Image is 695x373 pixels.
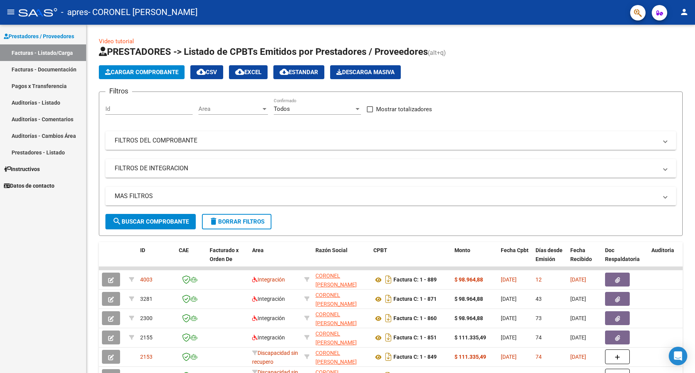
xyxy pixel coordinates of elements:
mat-panel-title: FILTROS DEL COMPROBANTE [115,136,658,145]
i: Descargar documento [383,351,393,363]
span: 74 [536,354,542,360]
datatable-header-cell: Monto [451,242,498,276]
button: CSV [190,65,223,79]
span: Estandar [280,69,318,76]
strong: Factura C: 1 - 849 [393,354,437,360]
span: Buscar Comprobante [112,218,189,225]
strong: Factura C: 1 - 851 [393,335,437,341]
div: Open Intercom Messenger [669,347,687,365]
span: 2155 [140,334,153,341]
button: Buscar Comprobante [105,214,196,229]
i: Descargar documento [383,312,393,324]
span: Area [252,247,264,253]
span: (alt+q) [428,49,446,56]
datatable-header-cell: CAE [176,242,207,276]
span: [DATE] [501,296,517,302]
span: Discapacidad sin recupero [252,350,298,365]
span: Borrar Filtros [209,218,264,225]
mat-panel-title: MAS FILTROS [115,192,658,200]
div: 27282771956 [315,349,367,365]
span: 2300 [140,315,153,321]
span: Auditoria [651,247,674,253]
span: 12 [536,276,542,283]
datatable-header-cell: ID [137,242,176,276]
a: Video tutorial [99,38,134,45]
span: Cargar Comprobante [105,69,178,76]
div: 27282771956 [315,291,367,307]
span: Días desde Emisión [536,247,563,262]
span: [DATE] [501,315,517,321]
strong: $ 98.964,88 [454,315,483,321]
strong: $ 98.964,88 [454,296,483,302]
span: PRESTADORES -> Listado de CPBTs Emitidos por Prestadores / Proveedores [99,46,428,57]
span: CORONEL [PERSON_NAME] [315,273,357,288]
strong: Factura C: 1 - 871 [393,296,437,302]
span: Facturado x Orden De [210,247,239,262]
mat-icon: cloud_download [280,67,289,76]
span: Fecha Recibido [570,247,592,262]
mat-icon: cloud_download [197,67,206,76]
button: Descarga Masiva [330,65,401,79]
span: Integración [252,276,285,283]
span: Integración [252,315,285,321]
span: [DATE] [570,334,586,341]
span: EXCEL [235,69,261,76]
span: 2153 [140,354,153,360]
strong: $ 111.335,49 [454,334,486,341]
mat-expansion-panel-header: MAS FILTROS [105,187,676,205]
i: Descargar documento [383,293,393,305]
h3: Filtros [105,86,132,97]
button: Borrar Filtros [202,214,271,229]
span: [DATE] [501,334,517,341]
button: EXCEL [229,65,268,79]
i: Descargar documento [383,331,393,344]
span: CORONEL [PERSON_NAME] [315,311,357,326]
span: Integración [252,296,285,302]
div: 27282771956 [315,329,367,346]
datatable-header-cell: Fecha Recibido [567,242,602,276]
span: Instructivos [4,165,40,173]
span: ID [140,247,145,253]
strong: $ 111.335,49 [454,354,486,360]
datatable-header-cell: Fecha Cpbt [498,242,532,276]
span: Area [198,105,261,112]
app-download-masive: Descarga masiva de comprobantes (adjuntos) [330,65,401,79]
datatable-header-cell: Auditoria [648,242,685,276]
span: Doc Respaldatoria [605,247,640,262]
datatable-header-cell: Razón Social [312,242,370,276]
span: 3281 [140,296,153,302]
div: 27282771956 [315,271,367,288]
span: CORONEL [PERSON_NAME] [315,331,357,346]
span: [DATE] [570,315,586,321]
span: [DATE] [501,276,517,283]
mat-icon: search [112,217,122,226]
span: Datos de contacto [4,181,54,190]
mat-icon: cloud_download [235,67,244,76]
span: 73 [536,315,542,321]
button: Estandar [273,65,324,79]
datatable-header-cell: Area [249,242,301,276]
span: Fecha Cpbt [501,247,529,253]
span: [DATE] [570,296,586,302]
span: CPBT [373,247,387,253]
span: 4003 [140,276,153,283]
mat-icon: person [680,7,689,17]
strong: Factura C: 1 - 860 [393,315,437,322]
mat-icon: delete [209,217,218,226]
span: CSV [197,69,217,76]
button: Cargar Comprobante [99,65,185,79]
span: 43 [536,296,542,302]
datatable-header-cell: Días desde Emisión [532,242,567,276]
mat-icon: menu [6,7,15,17]
span: CORONEL [PERSON_NAME] [315,292,357,307]
span: [DATE] [570,354,586,360]
span: Mostrar totalizadores [376,105,432,114]
div: 27282771956 [315,310,367,326]
i: Descargar documento [383,273,393,286]
span: - CORONEL [PERSON_NAME] [88,4,198,21]
span: [DATE] [570,276,586,283]
span: CAE [179,247,189,253]
datatable-header-cell: Doc Respaldatoria [602,242,648,276]
span: Prestadores / Proveedores [4,32,74,41]
strong: $ 98.964,88 [454,276,483,283]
